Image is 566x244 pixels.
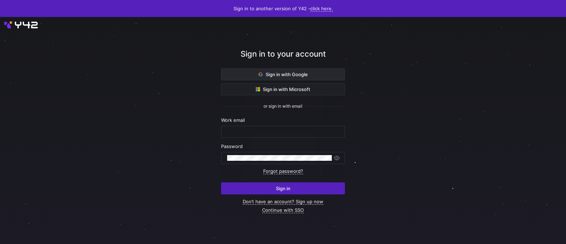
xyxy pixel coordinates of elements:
[256,86,310,92] span: Sign in with Microsoft
[259,72,308,77] span: Sign in with Google
[310,6,333,12] a: click here.
[276,186,290,191] span: Sign in
[221,117,245,123] span: Work email
[221,182,345,194] button: Sign in
[264,104,302,109] span: or sign in with email
[263,168,303,174] a: Forgot password?
[221,48,345,68] div: Sign in to your account
[243,199,323,205] a: Don’t have an account? Sign up now
[262,207,304,213] a: Continue with SSO
[221,68,345,80] button: Sign in with Google
[221,83,345,95] button: Sign in with Microsoft
[221,143,243,149] span: Password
